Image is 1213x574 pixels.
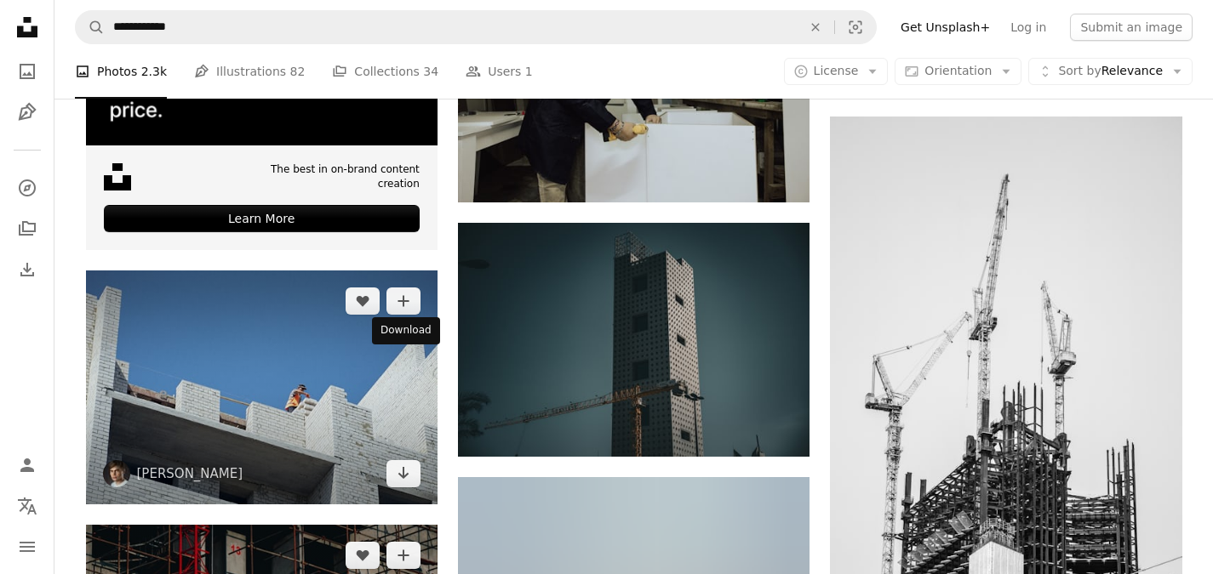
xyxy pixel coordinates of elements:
img: Go to Oleksandr Skochko's profile [103,460,130,487]
a: a tall building with a crane in front of it [458,332,810,347]
span: 34 [423,62,438,81]
a: Log in [1000,14,1056,41]
a: Collections [10,212,44,246]
button: Add to Collection [386,287,421,315]
button: Sort byRelevance [1028,58,1193,85]
a: Photos [10,54,44,88]
img: a person on a roof [86,270,438,504]
button: Menu [10,530,44,564]
button: License [784,58,889,85]
span: 1 [525,62,533,81]
a: Get Unsplash+ [890,14,1000,41]
a: Collections 34 [332,44,438,99]
div: Learn More [104,205,420,232]
button: Add to Collection [386,542,421,569]
button: Clear [797,11,834,43]
form: Find visuals sitewide [75,10,877,44]
img: file-1631678316303-ed18b8b5cb9cimage [104,163,131,190]
a: a person on a roof [86,379,438,395]
a: grayscale photo of crane near building [830,412,1182,427]
a: Explore [10,171,44,205]
span: Orientation [924,64,992,77]
span: License [814,64,859,77]
span: The best in on-brand content creation [226,162,420,191]
span: Sort by [1058,64,1101,77]
a: [PERSON_NAME] [137,465,243,482]
a: Illustrations 82 [194,44,305,99]
button: Like [346,542,380,569]
span: 82 [290,62,306,81]
a: Users 1 [466,44,533,99]
span: Relevance [1058,63,1163,80]
button: Visual search [835,11,876,43]
button: Like [346,287,380,315]
button: Submit an image [1070,14,1193,41]
div: Download [372,317,440,344]
button: Search Unsplash [76,11,105,43]
button: Orientation [895,58,1021,85]
a: Home — Unsplash [10,10,44,48]
button: Language [10,489,44,523]
a: Download History [10,253,44,287]
a: Log in / Sign up [10,448,44,482]
a: Illustrations [10,95,44,129]
a: Download [386,460,421,487]
img: a tall building with a crane in front of it [458,223,810,457]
